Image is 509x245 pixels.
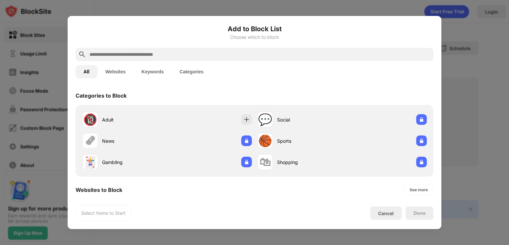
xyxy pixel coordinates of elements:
div: 🔞 [83,113,97,126]
div: Cancel [378,210,394,216]
div: Shopping [277,159,342,166]
button: Keywords [134,65,172,78]
div: 🏀 [258,134,272,148]
img: search.svg [78,50,86,58]
div: Gambling [102,159,167,166]
button: Categories [172,65,211,78]
button: All [76,65,97,78]
div: Categories to Block [76,92,127,99]
div: Adult [102,116,167,123]
div: Done [414,210,425,216]
button: Websites [97,65,134,78]
div: 🗞 [85,134,96,148]
div: 🛍 [259,155,271,169]
div: Sports [277,137,342,144]
h6: Add to Block List [76,24,433,34]
div: See more [410,187,428,193]
div: Select Items to Start [81,210,126,216]
div: News [102,137,167,144]
div: Choose which to block [76,35,433,40]
div: Social [277,116,342,123]
div: 💬 [258,113,272,126]
div: 🃏 [83,155,97,169]
div: Websites to Block [76,187,122,193]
